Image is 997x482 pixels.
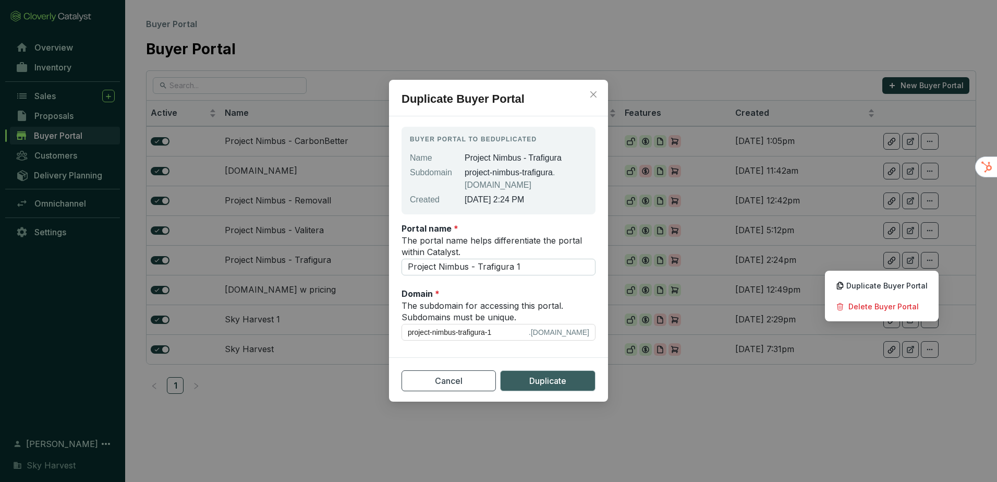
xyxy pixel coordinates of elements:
label: The portal name helps differentiate the portal within Catalyst. [402,235,595,258]
span: close [589,90,598,99]
p: Created [410,194,452,206]
p: Project Nimbus - Trafigura [465,152,587,164]
input: your-subdomain [408,327,527,339]
label: Portal name [402,223,458,234]
span: Close [585,90,602,99]
p: Subdomain [410,166,452,191]
span: Duplicate [529,375,566,388]
p: Name [410,152,452,164]
span: Cancel [435,375,463,388]
span: .[DOMAIN_NAME] [529,327,589,339]
button: Close [585,86,602,103]
p: Buyer Portal to be duplicated [410,135,587,143]
button: Cancel [402,371,496,392]
button: Duplicate [500,371,595,392]
h2: Duplicate Buyer Portal [389,90,608,116]
label: The subdomain for accessing this portal. Subdomains must be unique. [402,301,595,323]
p: [DATE] 2:24 PM [465,194,587,206]
label: Domain [402,288,440,300]
p: project-nimbus-trafigura [465,166,587,191]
